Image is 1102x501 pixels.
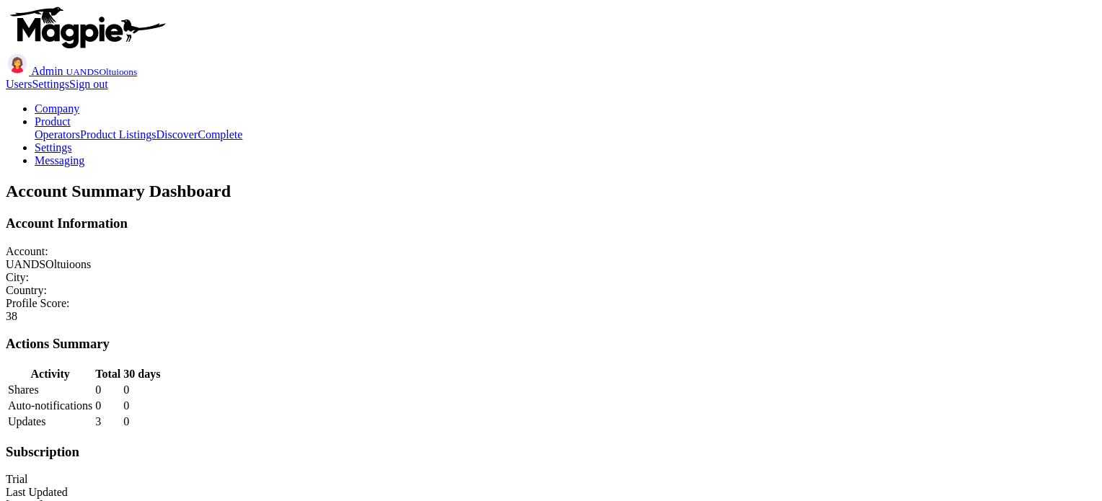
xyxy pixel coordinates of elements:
div: City: [6,271,1096,284]
a: Users [6,78,32,90]
a: Admin UANDSOltuioons [6,65,137,77]
small: UANDSOltuioons [66,66,138,77]
span: 0 [123,383,129,396]
a: Company [35,102,79,115]
div: Last Updated [6,486,1096,499]
a: Messaging [35,154,84,167]
div: Account: [6,245,1096,258]
th: 30 days [123,367,161,381]
a: Complete [198,128,242,141]
td: 0 [94,399,121,413]
a: Settings [32,78,69,90]
img: logo-ab69f6fb50320c5b225c76a69d11143b.png [6,6,168,49]
a: Product Listings [80,128,156,141]
th: Total [94,367,121,381]
span: Auto-notifications [8,399,92,412]
h3: Subscription [6,444,1096,460]
a: Sign out [69,78,108,90]
div: Country: [6,284,1096,297]
span: 0 [123,415,129,427]
div: UANDSOltuioons [6,258,1096,271]
span: Shares [8,383,39,396]
a: Product [35,115,71,128]
th: Activity [7,367,93,381]
td: 3 [94,414,121,429]
div: Trial [6,473,1096,486]
h3: Account Information [6,216,1096,231]
div: 38 [6,310,1096,323]
a: Discover [156,128,198,141]
h2: Account Summary Dashboard [6,182,1096,201]
h3: Actions Summary [6,336,1096,352]
span: Admin [31,65,63,77]
span: 0 [123,399,129,412]
div: Profile Score: [6,297,1096,310]
td: 0 [94,383,121,397]
a: Settings [35,141,72,154]
span: Updates [8,415,45,427]
a: Operators [35,128,80,141]
img: avatar_key_member-9c1dde93af8b07d7383eb8b5fb890c87.png [6,52,29,75]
